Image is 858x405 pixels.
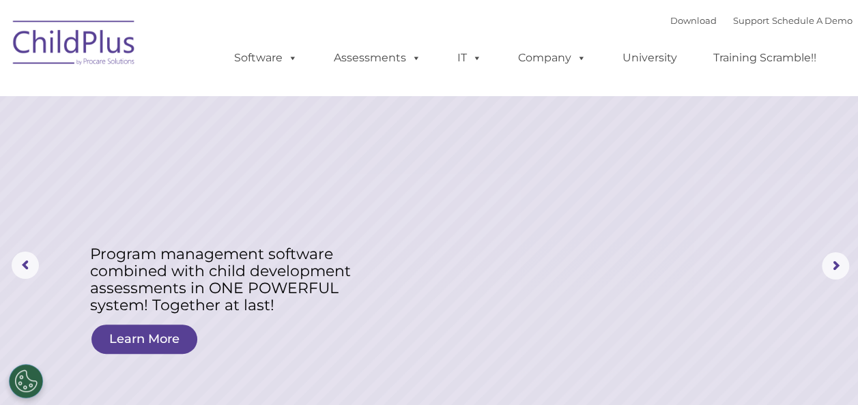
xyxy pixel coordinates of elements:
[190,90,231,100] span: Last name
[91,129,315,239] img: DRDP Assessment in ChildPlus
[320,44,435,72] a: Assessments
[190,146,248,156] span: Phone number
[772,15,853,26] a: Schedule A Demo
[504,44,600,72] a: Company
[6,11,143,79] img: ChildPlus by Procare Solutions
[9,364,43,398] button: Cookies Settings
[670,15,853,26] font: |
[220,44,311,72] a: Software
[635,258,858,405] iframe: Chat Widget
[733,15,769,26] a: Support
[91,325,197,354] a: Learn More
[90,245,364,314] rs-layer: Program management software combined with child development assessments in ONE POWERFUL system! T...
[609,44,691,72] a: University
[700,44,830,72] a: Training Scramble!!
[444,44,496,72] a: IT
[670,15,717,26] a: Download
